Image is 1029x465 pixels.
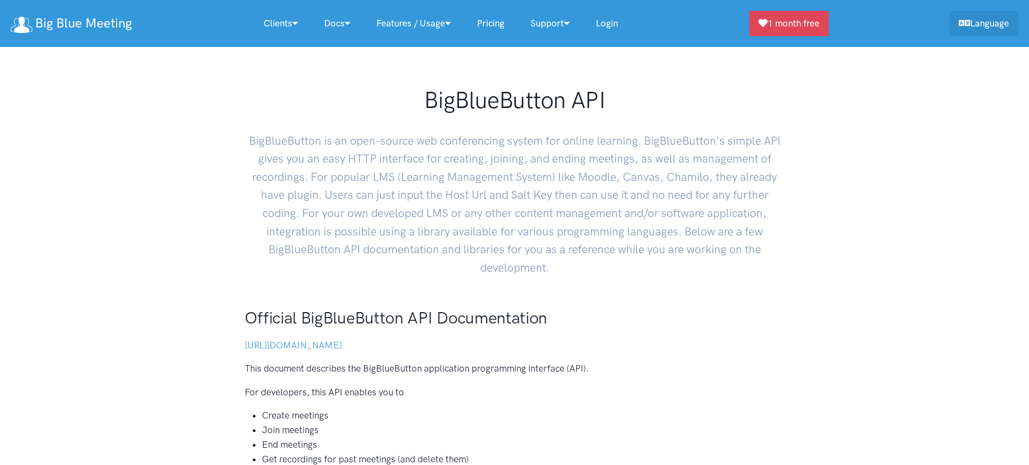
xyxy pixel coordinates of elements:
a: Support [517,12,583,35]
p: This document describes the BigBlueButton application programming interface (API). [245,361,785,376]
a: Clients [251,12,311,35]
a: Login [583,12,631,35]
p: For developers, this API enables you to [245,385,785,400]
h2: Official BigBlueButton API Documentation [245,307,785,329]
h1: BigBlueButton API [245,86,785,114]
li: Create meetings [262,408,785,423]
p: BigBlueButton is an open-source web conferencing system for online learning. BigBlueButton's simp... [245,123,785,277]
a: Docs [311,12,364,35]
a: Big Blue Meeting [11,12,132,35]
a: Features / Usage [364,12,464,35]
a: Pricing [464,12,517,35]
li: End meetings [262,437,785,452]
a: [URL][DOMAIN_NAME] [245,340,342,351]
a: Language [950,11,1018,36]
img: logo [11,17,32,33]
a: 1 month free [749,11,829,36]
li: Join meetings [262,423,785,437]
